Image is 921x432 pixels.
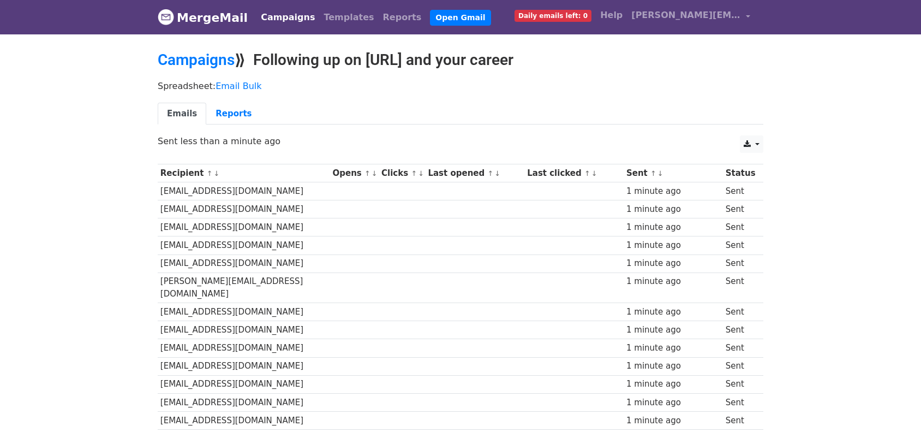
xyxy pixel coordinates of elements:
td: Sent [723,357,758,375]
td: [EMAIL_ADDRESS][DOMAIN_NAME] [158,200,330,218]
div: 1 minute ago [626,324,720,336]
a: ↓ [213,169,219,177]
p: Spreadsheet: [158,80,763,92]
th: Recipient [158,164,330,182]
td: [EMAIL_ADDRESS][DOMAIN_NAME] [158,321,330,339]
span: [PERSON_NAME][EMAIL_ADDRESS][PERSON_NAME] [631,9,740,22]
a: ↑ [207,169,213,177]
td: Sent [723,303,758,321]
a: ↑ [364,169,370,177]
a: ↑ [487,169,493,177]
a: Help [596,4,627,26]
div: 1 minute ago [626,257,720,270]
a: ↑ [411,169,417,177]
td: Sent [723,236,758,255]
td: Sent [723,273,758,303]
td: Sent [723,339,758,357]
div: 1 minute ago [626,239,720,252]
a: ↑ [584,169,590,177]
a: Reports [379,7,426,28]
a: Daily emails left: 0 [510,4,596,26]
td: Sent [723,182,758,200]
td: [EMAIL_ADDRESS][DOMAIN_NAME] [158,303,330,321]
td: [EMAIL_ADDRESS][DOMAIN_NAME] [158,236,330,255]
a: [PERSON_NAME][EMAIL_ADDRESS][PERSON_NAME] [627,4,755,30]
td: [EMAIL_ADDRESS][DOMAIN_NAME] [158,375,330,393]
a: Email Bulk [216,81,261,91]
div: 1 minute ago [626,378,720,390]
td: [EMAIL_ADDRESS][DOMAIN_NAME] [158,357,330,375]
img: MergeMail logo [158,9,174,25]
th: Clicks [379,164,425,182]
td: [EMAIL_ADDRESS][DOMAIN_NAME] [158,339,330,357]
div: 1 minute ago [626,306,720,318]
a: MergeMail [158,6,248,29]
th: Sent [624,164,723,182]
td: [EMAIL_ADDRESS][DOMAIN_NAME] [158,411,330,429]
a: Campaigns [158,51,235,69]
a: Reports [206,103,261,125]
td: Sent [723,411,758,429]
div: 1 minute ago [626,203,720,216]
div: 1 minute ago [626,275,720,288]
a: ↓ [418,169,424,177]
h2: ⟫ Following up on [URL] and your career [158,51,763,69]
div: 1 minute ago [626,415,720,427]
td: [EMAIL_ADDRESS][DOMAIN_NAME] [158,255,330,273]
a: ↑ [650,169,656,177]
th: Status [723,164,758,182]
span: Daily emails left: 0 [515,10,591,22]
td: Sent [723,321,758,339]
td: Sent [723,255,758,273]
a: Open Gmail [430,10,491,26]
th: Last clicked [524,164,624,182]
td: Sent [723,393,758,411]
td: [EMAIL_ADDRESS][DOMAIN_NAME] [158,218,330,236]
a: ↓ [372,169,378,177]
div: 1 minute ago [626,397,720,409]
td: [EMAIL_ADDRESS][DOMAIN_NAME] [158,182,330,200]
a: ↓ [591,169,597,177]
a: ↓ [657,169,663,177]
th: Last opened [426,164,525,182]
a: Campaigns [256,7,319,28]
td: [PERSON_NAME][EMAIL_ADDRESS][DOMAIN_NAME] [158,273,330,303]
a: ↓ [494,169,500,177]
a: Templates [319,7,378,28]
div: 1 minute ago [626,342,720,354]
th: Opens [330,164,379,182]
td: Sent [723,375,758,393]
div: 1 minute ago [626,185,720,198]
td: Sent [723,200,758,218]
a: Emails [158,103,206,125]
div: 1 minute ago [626,221,720,234]
td: [EMAIL_ADDRESS][DOMAIN_NAME] [158,393,330,411]
td: Sent [723,218,758,236]
p: Sent less than a minute ago [158,135,763,147]
div: 1 minute ago [626,360,720,372]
